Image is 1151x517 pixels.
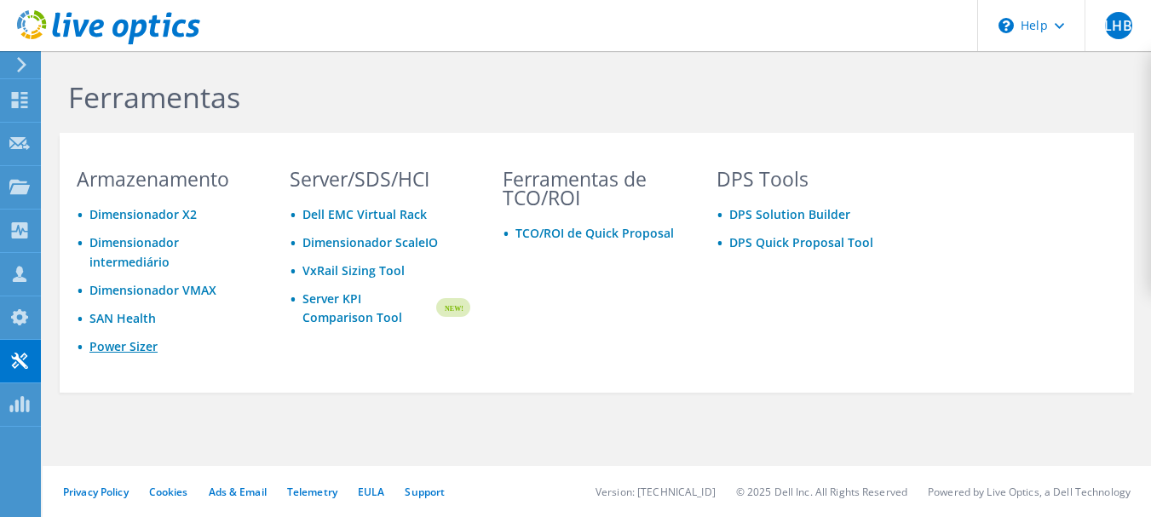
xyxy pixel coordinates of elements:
[89,234,179,270] a: Dimensionador intermediário
[998,18,1014,33] svg: \n
[302,262,405,279] a: VxRail Sizing Tool
[77,169,257,188] h3: Armazenamento
[729,206,850,222] a: DPS Solution Builder
[434,288,470,328] img: new-badge.svg
[405,485,445,499] a: Support
[287,485,337,499] a: Telemetry
[716,169,897,188] h3: DPS Tools
[302,206,427,222] a: Dell EMC Virtual Rack
[89,206,197,222] a: Dimensionador X2
[302,234,438,250] a: Dimensionador ScaleIO
[358,485,384,499] a: EULA
[149,485,188,499] a: Cookies
[736,485,907,499] li: © 2025 Dell Inc. All Rights Reserved
[68,79,1117,115] h1: Ferramentas
[1105,12,1132,39] span: LHB
[63,485,129,499] a: Privacy Policy
[503,169,683,207] h3: Ferramentas de TCO/ROI
[89,282,216,298] a: Dimensionador VMAX
[290,169,470,188] h3: Server/SDS/HCI
[515,225,674,241] a: TCO/ROI de Quick Proposal
[209,485,267,499] a: Ads & Email
[89,338,158,354] a: Power Sizer
[302,290,434,327] a: Server KPI Comparison Tool
[928,485,1131,499] li: Powered by Live Optics, a Dell Technology
[89,310,156,326] a: SAN Health
[596,485,716,499] li: Version: [TECHNICAL_ID]
[729,234,873,250] a: DPS Quick Proposal Tool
